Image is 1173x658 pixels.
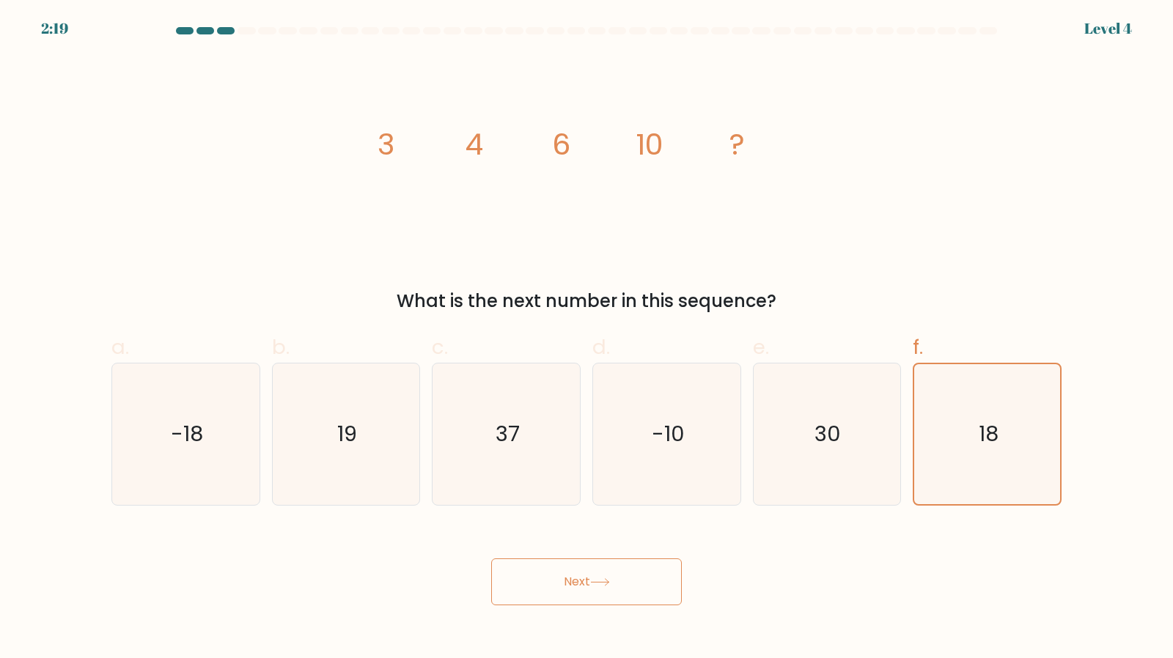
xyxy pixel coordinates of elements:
[378,124,394,165] tspan: 3
[41,18,68,40] div: 2:19
[730,124,746,165] tspan: ?
[432,333,448,361] span: c.
[111,333,129,361] span: a.
[491,558,682,605] button: Next
[553,124,571,165] tspan: 6
[753,333,769,361] span: e.
[592,333,610,361] span: d.
[120,288,1053,314] div: What is the next number in this sequence?
[171,419,203,448] text: -18
[496,419,520,448] text: 37
[652,419,685,448] text: -10
[272,333,290,361] span: b.
[815,419,842,448] text: 30
[636,124,663,165] tspan: 10
[979,419,999,448] text: 18
[337,419,357,448] text: 19
[465,124,483,165] tspan: 4
[913,333,923,361] span: f.
[1084,18,1132,40] div: Level 4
